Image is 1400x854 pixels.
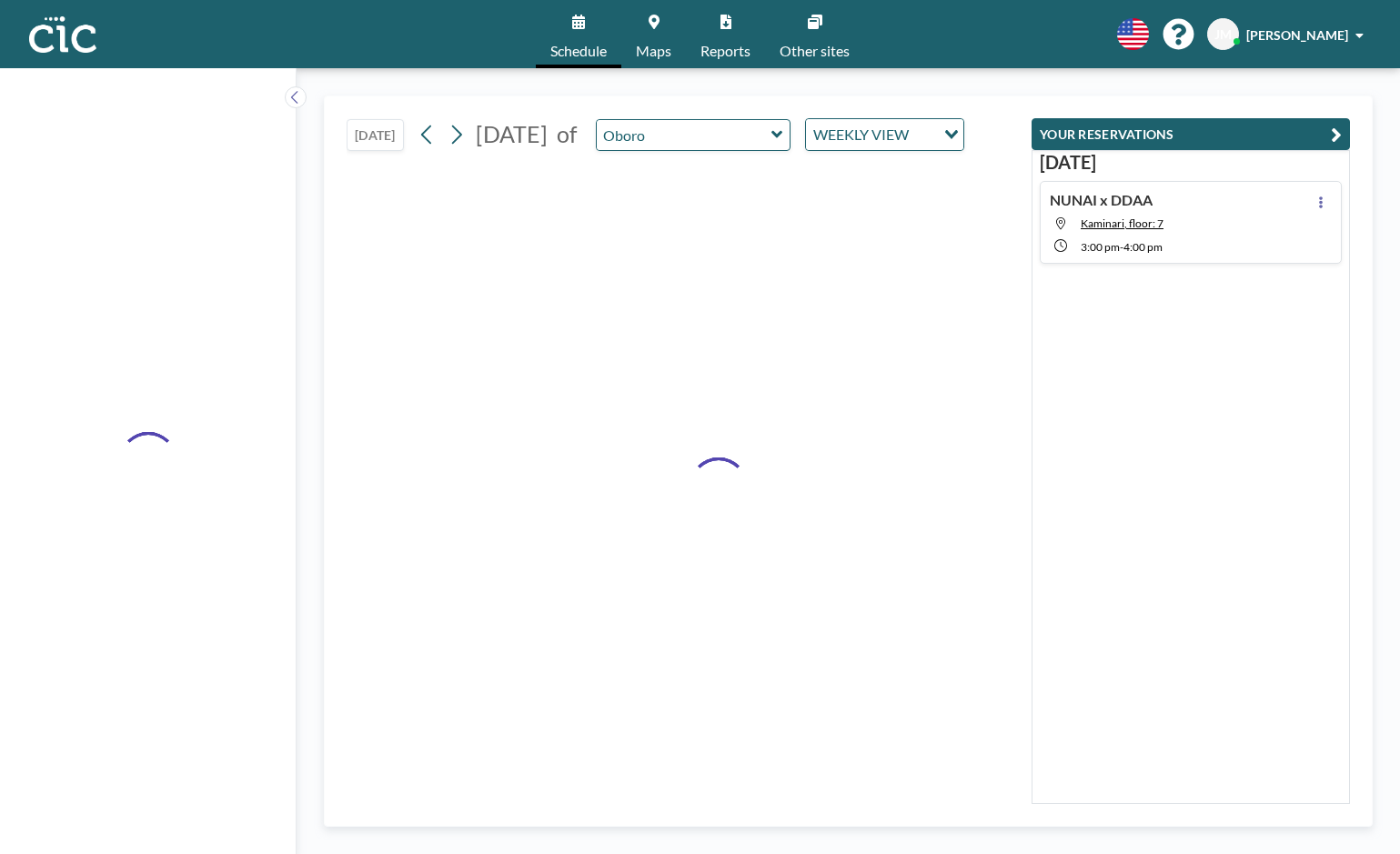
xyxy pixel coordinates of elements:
input: Oboro [597,120,771,150]
span: Kaminari, floor: 7 [1081,216,1163,230]
button: YOUR RESERVATIONS [1032,118,1350,150]
span: Maps [636,44,671,58]
span: 3:00 PM [1081,240,1120,254]
span: Reports [700,44,750,58]
img: organization-logo [29,16,96,53]
span: [DATE] [476,120,548,147]
input: Search for option [914,123,933,146]
button: [DATE] [347,119,404,151]
span: - [1120,240,1123,254]
span: [PERSON_NAME] [1246,27,1348,43]
span: 4:00 PM [1123,240,1163,254]
div: Search for option [806,119,963,150]
span: Other sites [780,44,850,58]
span: Schedule [550,44,607,58]
span: WEEKLY VIEW [810,123,912,146]
h3: [DATE] [1040,151,1342,174]
span: of [557,120,577,148]
span: JM [1214,26,1232,43]
h4: NUNAI x DDAA [1050,191,1153,209]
